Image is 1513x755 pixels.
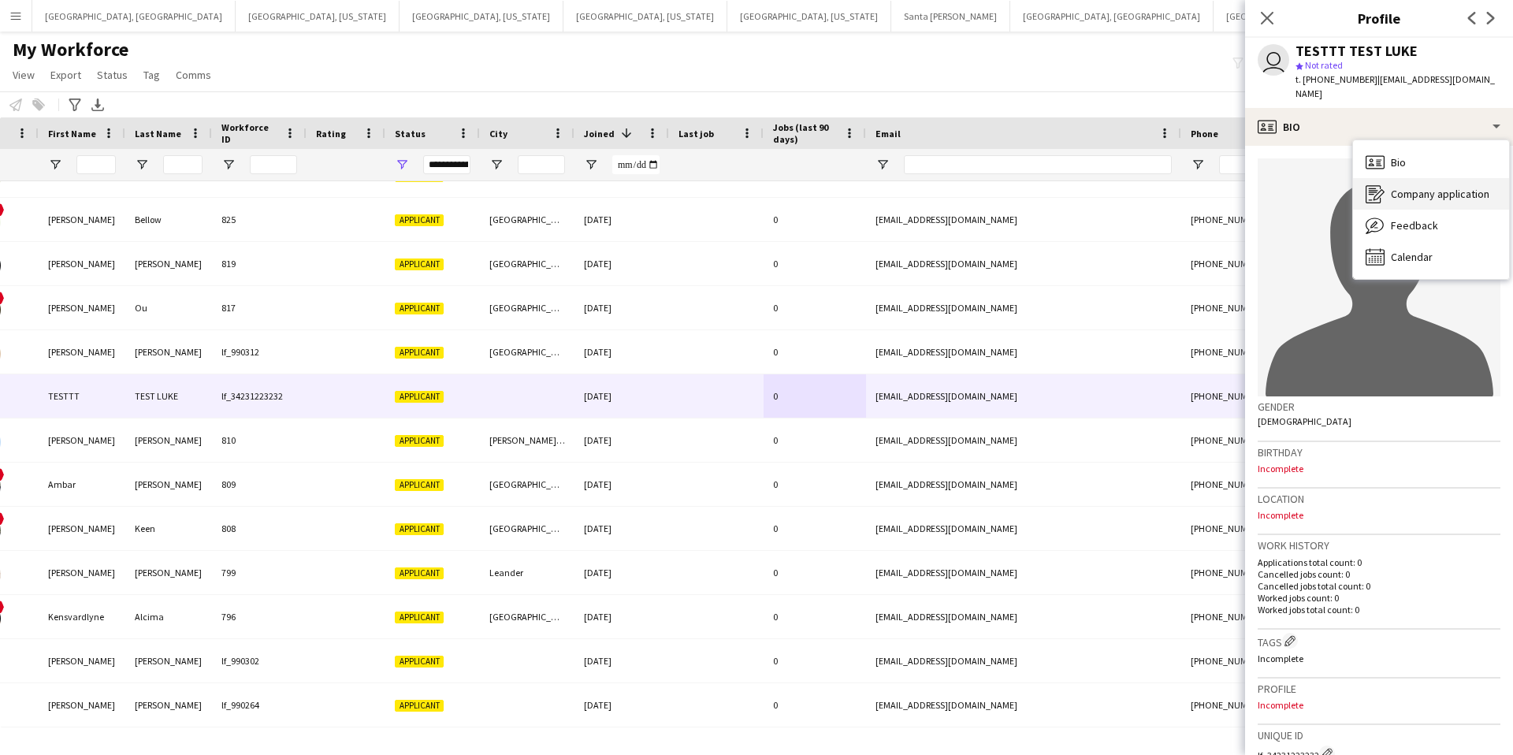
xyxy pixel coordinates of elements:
[395,656,444,668] span: Applicant
[574,683,669,727] div: [DATE]
[1181,639,1383,682] div: [PHONE_NUMBER]
[1191,158,1205,172] button: Open Filter Menu
[212,639,307,682] div: lf_990302
[574,374,669,418] div: [DATE]
[137,65,166,85] a: Tag
[39,507,125,550] div: [PERSON_NAME]
[574,330,669,374] div: [DATE]
[125,463,212,506] div: [PERSON_NAME]
[574,418,669,462] div: [DATE]
[91,65,134,85] a: Status
[395,479,444,491] span: Applicant
[212,286,307,329] div: 817
[1258,509,1500,521] p: Incomplete
[1258,728,1500,742] h3: Unique ID
[125,639,212,682] div: [PERSON_NAME]
[1181,463,1383,506] div: [PHONE_NUMBER]
[39,683,125,727] div: [PERSON_NAME]
[395,158,409,172] button: Open Filter Menu
[176,68,211,82] span: Comms
[584,128,615,139] span: Joined
[563,1,727,32] button: [GEOGRAPHIC_DATA], [US_STATE]
[44,65,87,85] a: Export
[212,595,307,638] div: 796
[875,128,901,139] span: Email
[1181,286,1383,329] div: [PHONE_NUMBER]
[236,1,400,32] button: [GEOGRAPHIC_DATA], [US_STATE]
[135,128,181,139] span: Last Name
[39,551,125,594] div: [PERSON_NAME]
[764,507,866,550] div: 0
[1258,538,1500,552] h3: Work history
[212,330,307,374] div: lf_990312
[143,68,160,82] span: Tag
[395,128,426,139] span: Status
[1258,415,1351,427] span: [DEMOGRAPHIC_DATA]
[1181,198,1383,241] div: [PHONE_NUMBER]
[1258,604,1500,616] p: Worked jobs total count: 0
[395,258,444,270] span: Applicant
[125,286,212,329] div: Ou
[574,595,669,638] div: [DATE]
[125,551,212,594] div: [PERSON_NAME]
[48,158,62,172] button: Open Filter Menu
[212,551,307,594] div: 799
[125,418,212,462] div: [PERSON_NAME]
[39,418,125,462] div: [PERSON_NAME]
[212,242,307,285] div: 819
[764,463,866,506] div: 0
[875,158,890,172] button: Open Filter Menu
[480,551,574,594] div: Leander
[395,612,444,623] span: Applicant
[395,435,444,447] span: Applicant
[480,198,574,241] div: [GEOGRAPHIC_DATA]
[1181,595,1383,638] div: [PHONE_NUMBER]
[1391,218,1438,232] span: Feedback
[32,1,236,32] button: [GEOGRAPHIC_DATA], [GEOGRAPHIC_DATA]
[88,95,107,114] app-action-btn: Export XLSX
[1391,187,1489,201] span: Company application
[764,286,866,329] div: 0
[125,242,212,285] div: [PERSON_NAME]
[1258,400,1500,414] h3: Gender
[1258,492,1500,506] h3: Location
[395,391,444,403] span: Applicant
[395,700,444,712] span: Applicant
[400,1,563,32] button: [GEOGRAPHIC_DATA], [US_STATE]
[764,418,866,462] div: 0
[866,286,1181,329] div: [EMAIL_ADDRESS][DOMAIN_NAME]
[1010,1,1214,32] button: [GEOGRAPHIC_DATA], [GEOGRAPHIC_DATA]
[316,128,346,139] span: Rating
[1245,108,1513,146] div: Bio
[39,639,125,682] div: [PERSON_NAME]
[1245,8,1513,28] h3: Profile
[125,330,212,374] div: [PERSON_NAME]
[574,507,669,550] div: [DATE]
[395,214,444,226] span: Applicant
[212,418,307,462] div: 810
[764,683,866,727] div: 0
[163,155,203,174] input: Last Name Filter Input
[1258,653,1500,664] p: Incomplete
[480,463,574,506] div: [GEOGRAPHIC_DATA]
[1181,507,1383,550] div: [PHONE_NUMBER]
[866,639,1181,682] div: [EMAIL_ADDRESS][DOMAIN_NAME]
[212,507,307,550] div: 808
[764,198,866,241] div: 0
[1181,374,1383,418] div: [PHONE_NUMBER]
[1258,445,1500,459] h3: Birthday
[1305,59,1343,71] span: Not rated
[866,330,1181,374] div: [EMAIL_ADDRESS][DOMAIN_NAME]
[1296,44,1418,58] div: TESTTT TEST LUKE
[125,374,212,418] div: TEST LUKE
[13,68,35,82] span: View
[1258,463,1500,474] p: Incomplete
[480,418,574,462] div: [PERSON_NAME][DEMOGRAPHIC_DATA]
[395,347,444,359] span: Applicant
[39,330,125,374] div: [PERSON_NAME]
[125,507,212,550] div: Keen
[1258,633,1500,649] h3: Tags
[1258,568,1500,580] p: Cancelled jobs count: 0
[584,158,598,172] button: Open Filter Menu
[169,65,217,85] a: Comms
